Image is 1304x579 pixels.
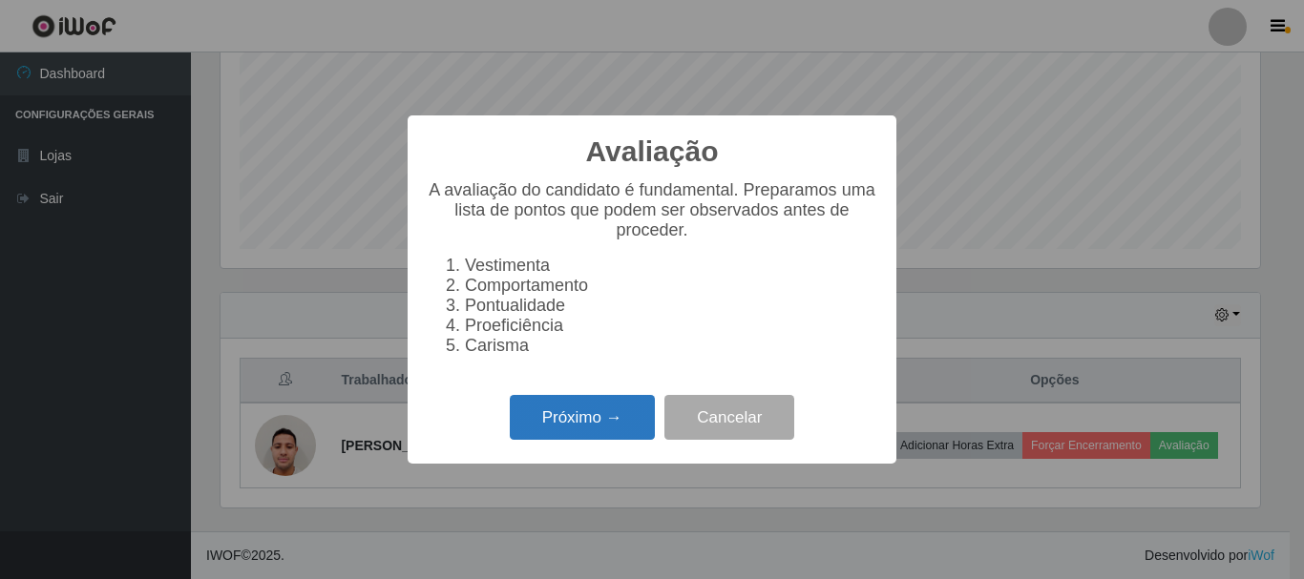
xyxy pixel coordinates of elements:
button: Próximo → [510,395,655,440]
button: Cancelar [664,395,794,440]
li: Comportamento [465,276,877,296]
li: Pontualidade [465,296,877,316]
h2: Avaliação [586,134,719,169]
li: Vestimenta [465,256,877,276]
p: A avaliação do candidato é fundamental. Preparamos uma lista de pontos que podem ser observados a... [427,180,877,240]
li: Proeficiência [465,316,877,336]
li: Carisma [465,336,877,356]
